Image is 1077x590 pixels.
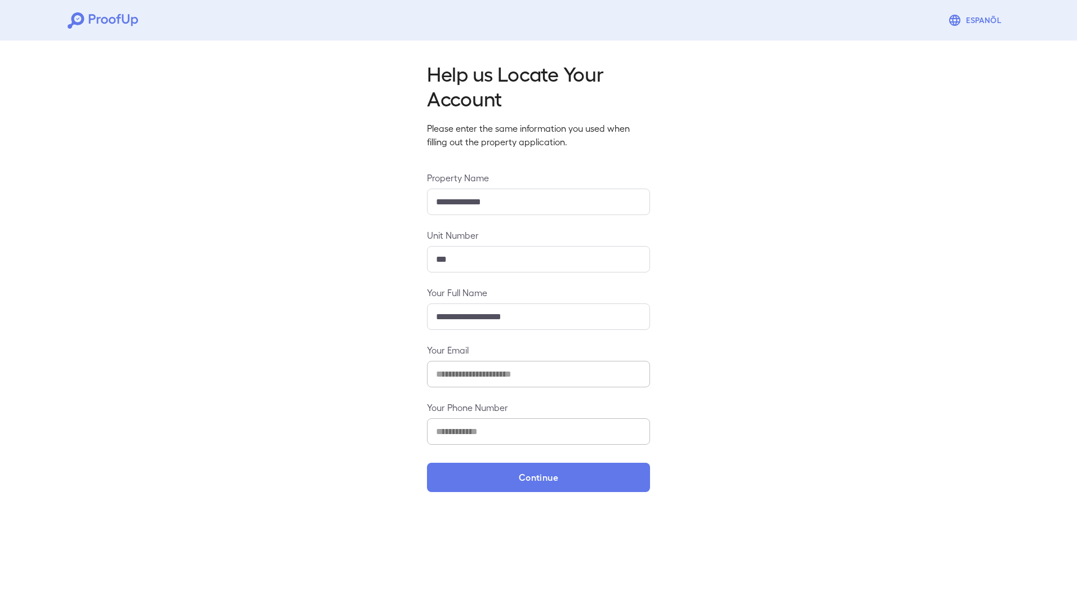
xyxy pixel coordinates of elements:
[427,286,650,299] label: Your Full Name
[427,61,650,110] h2: Help us Locate Your Account
[427,229,650,242] label: Unit Number
[427,122,650,149] p: Please enter the same information you used when filling out the property application.
[427,343,650,356] label: Your Email
[427,463,650,492] button: Continue
[427,171,650,184] label: Property Name
[944,9,1009,32] button: Espanõl
[427,401,650,414] label: Your Phone Number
